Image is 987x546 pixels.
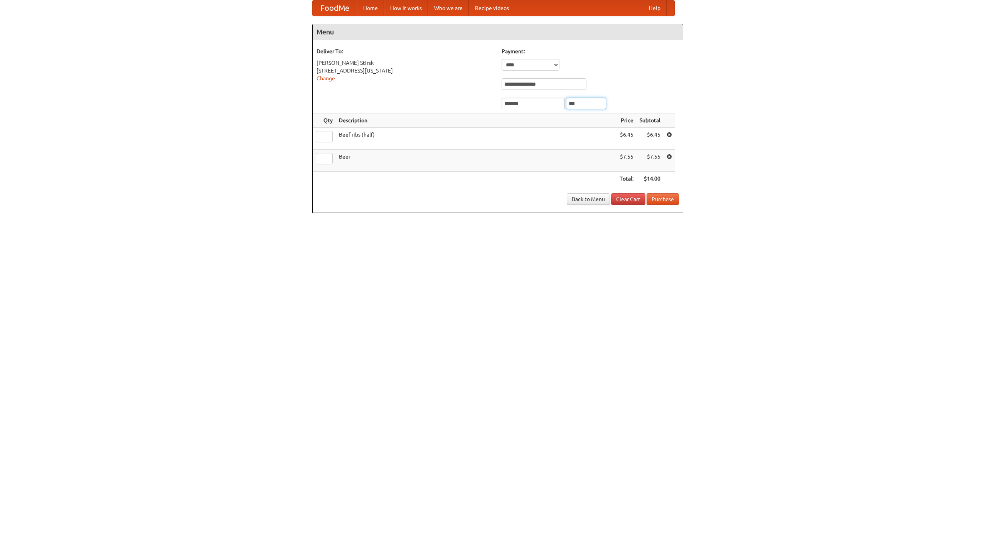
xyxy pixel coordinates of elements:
[317,59,494,67] div: [PERSON_NAME] Stirsk
[616,150,637,172] td: $7.55
[637,128,664,150] td: $6.45
[313,24,683,40] h4: Menu
[317,47,494,55] h5: Deliver To:
[616,128,637,150] td: $6.45
[637,150,664,172] td: $7.55
[317,75,335,81] a: Change
[567,193,610,205] a: Back to Menu
[336,128,616,150] td: Beef ribs (half)
[637,113,664,128] th: Subtotal
[357,0,384,16] a: Home
[384,0,428,16] a: How it works
[313,0,357,16] a: FoodMe
[336,113,616,128] th: Description
[647,193,679,205] button: Purchase
[502,47,679,55] h5: Payment:
[469,0,515,16] a: Recipe videos
[313,113,336,128] th: Qty
[637,172,664,186] th: $14.00
[428,0,469,16] a: Who we are
[336,150,616,172] td: Beer
[616,113,637,128] th: Price
[317,67,494,74] div: [STREET_ADDRESS][US_STATE]
[616,172,637,186] th: Total:
[611,193,645,205] a: Clear Cart
[643,0,667,16] a: Help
